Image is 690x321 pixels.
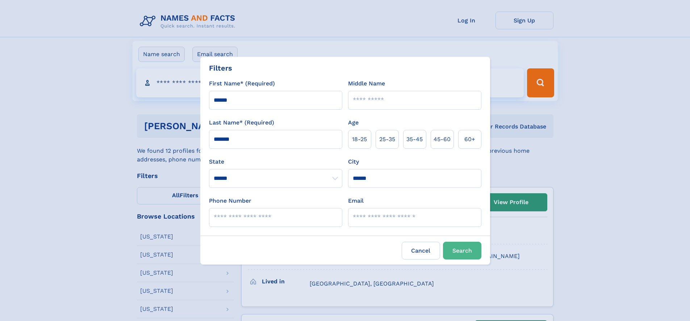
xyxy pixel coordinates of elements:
[406,135,423,144] span: 35‑45
[348,79,385,88] label: Middle Name
[348,157,359,166] label: City
[348,197,364,205] label: Email
[352,135,367,144] span: 18‑25
[209,197,251,205] label: Phone Number
[209,79,275,88] label: First Name* (Required)
[443,242,481,259] button: Search
[434,135,451,144] span: 45‑60
[209,63,232,73] div: Filters
[464,135,475,144] span: 60+
[209,157,342,166] label: State
[348,118,359,127] label: Age
[379,135,395,144] span: 25‑35
[402,242,440,259] label: Cancel
[209,118,274,127] label: Last Name* (Required)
